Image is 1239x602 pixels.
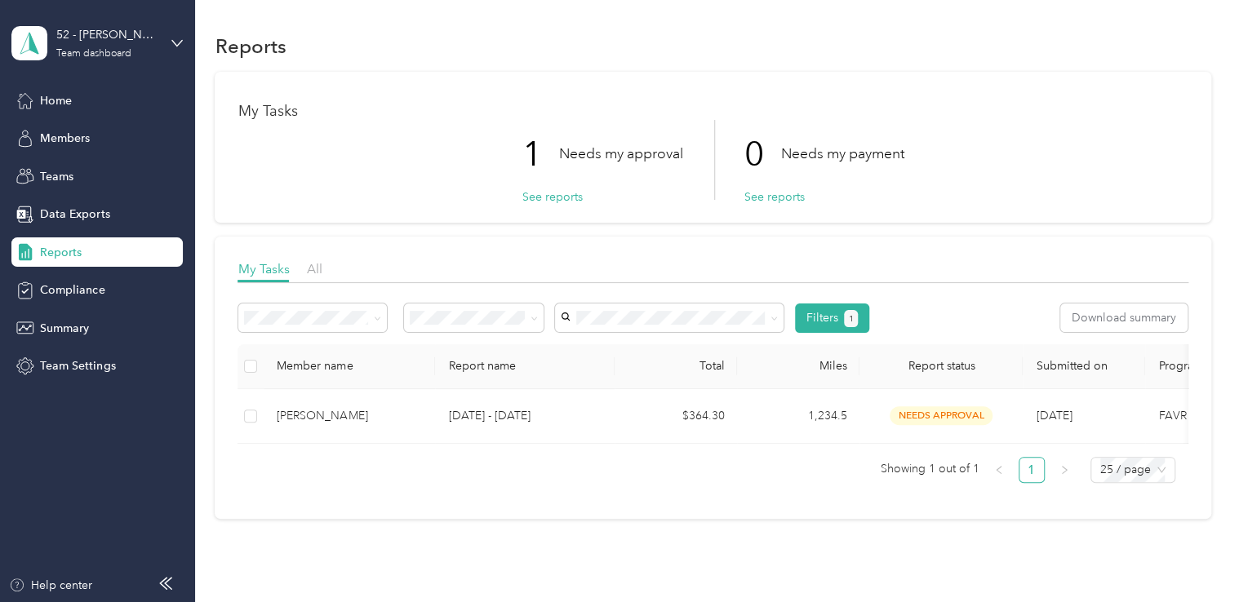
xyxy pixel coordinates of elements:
a: 1 [1019,458,1044,482]
div: 52 - [PERSON_NAME] of Sylmar Sales Manager (BLC) [56,26,158,43]
div: Member name [277,359,422,373]
span: All [306,261,322,277]
span: right [1059,465,1069,475]
div: [PERSON_NAME] [277,407,422,425]
li: 1 [1019,457,1045,483]
span: Summary [40,320,89,337]
button: See reports [744,188,804,206]
p: Needs my approval [558,144,682,164]
div: Team dashboard [56,49,131,59]
p: [DATE] - [DATE] [448,407,602,425]
button: 1 [844,310,858,327]
button: right [1051,457,1077,483]
p: 0 [744,120,780,188]
span: Showing 1 out of 1 [881,457,979,481]
button: Help center [9,577,92,594]
th: Submitted on [1023,344,1145,389]
span: Team Settings [40,357,115,374]
td: 1,234.5 [737,389,859,444]
span: Data Exports [40,206,109,223]
li: Previous Page [986,457,1012,483]
button: left [986,457,1012,483]
span: [DATE] [1036,409,1072,423]
span: Members [40,130,90,147]
button: Download summary [1060,303,1188,332]
span: 25 / page [1100,458,1166,482]
span: Reports [40,244,82,261]
h1: My Tasks [238,103,1188,120]
span: Compliance [40,281,104,299]
th: Member name [264,344,435,389]
span: needs approval [890,406,993,425]
span: My Tasks [238,261,289,277]
th: Report name [435,344,615,389]
span: Teams [40,168,73,185]
div: Total [628,359,724,373]
button: See reports [522,188,582,206]
div: Miles [750,359,846,373]
span: left [994,465,1004,475]
iframe: Everlance-gr Chat Button Frame [1148,511,1239,602]
span: Report status [873,359,1010,373]
h1: Reports [215,38,286,55]
button: Filters1 [795,303,869,333]
span: Home [40,92,72,109]
div: Page Size [1090,457,1175,483]
p: Needs my payment [780,144,904,164]
td: $364.30 [615,389,737,444]
p: 1 [522,120,558,188]
li: Next Page [1051,457,1077,483]
span: 1 [848,312,853,326]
